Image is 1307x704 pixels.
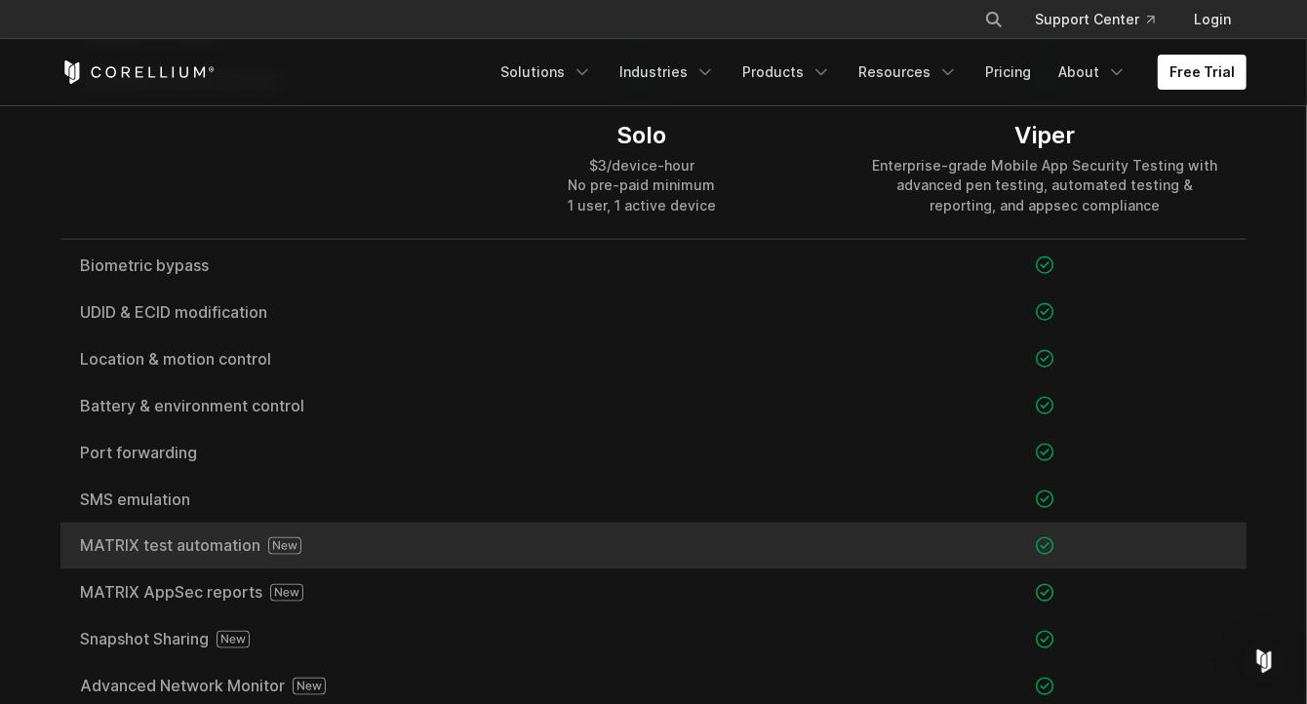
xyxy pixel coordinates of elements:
[1178,2,1247,37] a: Login
[80,351,420,367] a: Location & motion control
[1019,2,1170,37] a: Support Center
[976,2,1011,37] button: Search
[80,584,420,602] a: MATRIX AppSec reports
[863,156,1227,215] div: Enterprise-grade Mobile App Security Testing with advanced pen testing, automated testing & repor...
[489,55,604,90] a: Solutions
[80,304,420,320] a: UDID & ECID modification
[80,257,420,273] a: Biometric bypass
[973,55,1043,90] a: Pricing
[1047,55,1138,90] a: About
[80,678,420,695] a: Advanced Network Monitor
[1241,638,1287,684] div: Open Intercom Messenger
[80,445,420,460] a: Port forwarding
[1158,55,1247,90] a: Free Trial
[80,398,420,413] a: Battery & environment control
[80,631,420,648] a: Snapshot Sharing
[80,491,420,507] a: SMS emulation
[961,2,1247,37] div: Navigation Menu
[489,55,1247,90] div: Navigation Menu
[731,55,843,90] a: Products
[80,537,420,555] a: MATRIX test automation
[863,121,1227,150] div: Viper
[608,55,727,90] a: Industries
[60,60,216,84] a: Corellium Home
[847,55,970,90] a: Resources
[568,156,716,215] div: $3/device-hour No pre-paid minimum 1 user, 1 active device
[568,121,716,150] div: Solo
